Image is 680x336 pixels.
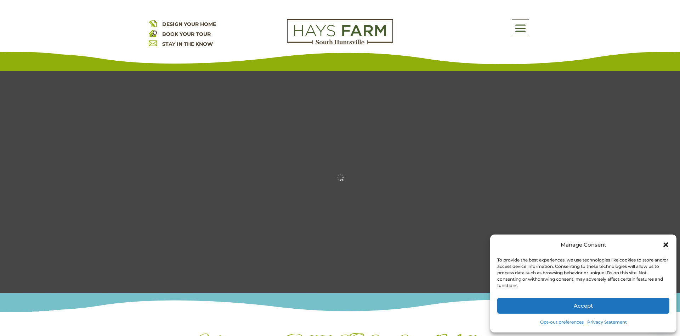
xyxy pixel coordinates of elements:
a: hays farm homes huntsville development [287,40,393,46]
div: Close dialog [662,241,669,248]
a: STAY IN THE KNOW [162,41,213,47]
img: book your home tour [149,29,157,37]
a: Opt-out preferences [540,317,584,327]
button: Accept [497,298,669,314]
a: Privacy Statement [587,317,627,327]
a: BOOK YOUR TOUR [162,31,211,37]
div: Manage Consent [561,240,606,250]
img: Logo [287,19,393,45]
div: To provide the best experiences, we use technologies like cookies to store and/or access device i... [497,257,669,289]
